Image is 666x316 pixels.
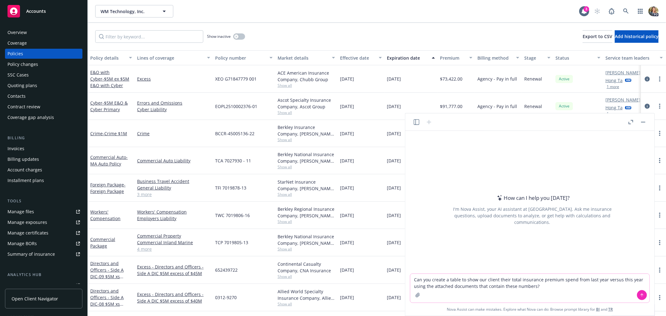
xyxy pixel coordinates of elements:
div: 3 [584,6,589,12]
button: 1 more [607,112,619,116]
span: Show all [278,164,335,170]
span: Open Client Navigator [12,295,58,302]
div: Billing [5,135,82,141]
button: Expiration date [384,50,437,65]
div: Installment plans [7,175,44,185]
a: [PERSON_NAME] [605,96,640,103]
span: $91,777.00 [440,103,462,110]
span: Show all [278,301,335,307]
span: Show all [278,192,335,197]
a: Commercial Package [90,236,115,249]
a: Summary of insurance [5,249,82,259]
a: Employers Liability [137,215,210,222]
a: Commercial Inland Marine [137,239,210,246]
button: Lines of coverage [135,50,213,65]
div: Account charges [7,165,42,175]
div: Effective date [340,55,375,61]
a: Commercial Property [137,233,210,239]
a: [PERSON_NAME] [605,69,640,76]
span: Accounts [26,9,46,14]
div: Stage [524,55,544,61]
span: - 08 $5M xs $40M Excess [90,301,123,314]
span: Show all [278,219,335,224]
div: Policy number [215,55,266,61]
button: Status [553,50,603,65]
span: [DATE] [387,76,401,82]
div: How can I help you [DATE]? [495,194,570,202]
span: Manage exposures [5,217,82,227]
span: [DATE] [340,294,354,301]
span: [DATE] [387,212,401,219]
a: Search [620,5,632,17]
a: more [656,184,664,192]
button: Service team leaders [603,50,665,65]
span: Agency - Pay in full [477,76,517,82]
a: Cyber [90,100,128,112]
span: 652439722 [215,267,238,273]
a: Quoting plans [5,81,82,91]
div: Berkley National Insurance Company, [PERSON_NAME] Corporation [278,151,335,164]
span: - 09 $5M xs $45M Excess [90,274,123,286]
span: [DATE] [340,103,354,110]
button: Stage [522,50,553,65]
a: circleInformation [644,102,651,110]
a: Coverage gap analysis [5,112,82,122]
span: [DATE] [340,239,354,246]
button: Premium [437,50,475,65]
a: Foreign Package [90,182,126,194]
a: Workers' Compensation [137,209,210,215]
a: Billing updates [5,154,82,164]
a: General Liability [137,185,210,191]
div: Contacts [7,91,26,101]
a: Workers' Compensation [90,209,121,221]
span: TFI 7019878-13 [215,185,246,191]
a: Hong Ta [605,104,623,111]
span: Show all [278,137,335,142]
a: Manage BORs [5,239,82,249]
span: [DATE] [387,294,401,301]
a: Cyber Liability [137,106,210,113]
a: more [656,102,664,110]
a: circleInformation [644,75,651,83]
a: Policies [5,49,82,59]
span: [DATE] [340,76,354,82]
div: Manage exposures [7,217,47,227]
a: Installment plans [5,175,82,185]
a: 3 more [137,191,210,198]
span: $73,422.00 [440,76,462,82]
span: [DATE] [387,239,401,246]
a: Crime [137,130,210,137]
a: more [656,294,664,301]
a: Accounts [5,2,82,20]
a: BI [596,307,600,312]
a: Crime [90,131,127,136]
div: I'm Nova Assist, your AI assistant at [GEOGRAPHIC_DATA]. Ask me insurance questions, upload docum... [445,206,620,225]
div: Billing method [477,55,512,61]
textarea: Can you create a table to show our client their total insurance premium spend from last year vers... [410,274,649,303]
button: Export to CSV [583,30,612,43]
span: Active [558,103,570,109]
span: [DATE] [387,157,401,164]
a: Excess - Directors and Officers - Side A DIC $5M excess of $45M [137,264,210,277]
div: Policy changes [7,59,38,69]
div: Manage files [7,207,34,217]
a: 4 more [137,246,210,252]
a: Commercial Auto [90,154,128,167]
button: 1 more [607,85,619,89]
a: SSC Cases [5,70,82,80]
div: Policies [7,49,23,59]
a: more [656,157,664,164]
div: Continental Casualty Company, CNA Insurance [278,261,335,274]
span: - Crime $1M [103,131,127,136]
div: Quoting plans [7,81,37,91]
span: Show all [278,274,335,279]
a: more [656,266,664,274]
span: Show inactive [207,34,231,39]
span: [DATE] [340,185,354,191]
span: 0312-9270 [215,294,237,301]
span: Renewal [524,76,542,82]
a: Excess - Directors and Officers - Side A DIC $5M excess of $40M [137,291,210,304]
span: Show all [278,246,335,252]
div: ACE American Insurance Company, Chubb Group [278,70,335,83]
span: [DATE] [340,130,354,137]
